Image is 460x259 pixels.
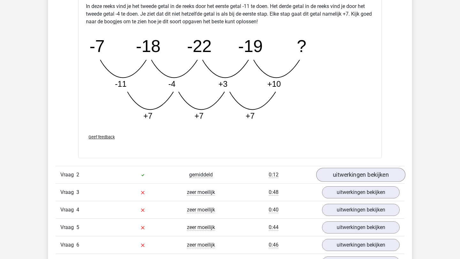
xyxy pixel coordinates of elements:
[60,171,76,179] span: Vraag
[269,224,279,231] span: 0:44
[322,239,400,251] a: uitwerkingen bekijken
[88,135,115,139] span: Geef feedback
[115,79,126,88] tspan: -11
[136,37,160,56] tspan: -18
[269,189,279,196] span: 0:48
[76,189,79,195] span: 3
[86,3,374,26] p: In deze reeks vind je het tweede getal in de reeks door het eerste getal -11 te doen. Het derde g...
[316,168,405,182] a: uitwerkingen bekijken
[76,207,79,213] span: 4
[269,242,279,248] span: 0:46
[60,241,76,249] span: Vraag
[76,172,79,178] span: 2
[187,207,215,213] span: zeer moeilijk
[246,111,255,120] tspan: +7
[60,224,76,231] span: Vraag
[322,221,400,233] a: uitwerkingen bekijken
[60,206,76,214] span: Vraag
[218,79,228,88] tspan: +3
[238,37,263,56] tspan: -19
[297,37,306,56] tspan: ?
[168,79,175,88] tspan: -4
[269,172,279,178] span: 0:12
[322,186,400,198] a: uitwerkingen bekijken
[76,242,79,248] span: 6
[187,37,211,56] tspan: -22
[89,37,104,56] tspan: -7
[187,224,215,231] span: zeer moeilijk
[267,79,281,88] tspan: +10
[76,224,79,230] span: 5
[187,189,215,196] span: zeer moeilijk
[143,111,153,120] tspan: +7
[195,111,204,120] tspan: +7
[269,207,279,213] span: 0:40
[322,204,400,216] a: uitwerkingen bekijken
[189,172,213,178] span: gemiddeld
[187,242,215,248] span: zeer moeilijk
[60,189,76,196] span: Vraag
